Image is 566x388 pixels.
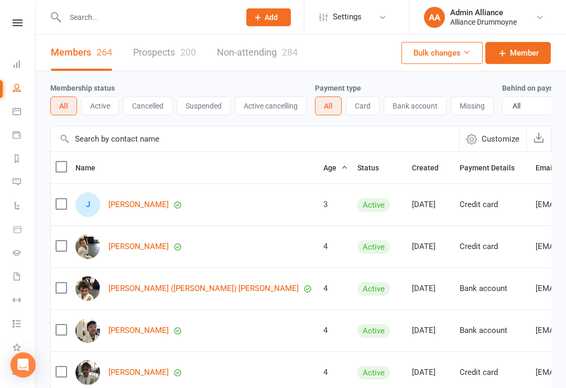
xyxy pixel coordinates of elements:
[108,368,169,377] a: [PERSON_NAME]
[357,324,390,338] div: Active
[315,84,361,92] label: Payment type
[108,242,169,251] a: [PERSON_NAME]
[536,164,566,172] span: Email
[177,96,231,115] button: Suspended
[235,96,307,115] button: Active cancelling
[13,124,36,148] a: Payments
[13,53,36,77] a: Dashboard
[401,42,483,64] button: Bulk changes
[315,96,342,115] button: All
[323,326,348,335] div: 4
[412,200,450,209] div: [DATE]
[460,164,526,172] span: Payment Details
[357,240,390,254] div: Active
[460,200,526,209] div: Credit card
[246,8,291,26] button: Add
[412,161,450,174] button: Created
[108,284,299,293] a: [PERSON_NAME] ([PERSON_NAME]) [PERSON_NAME]
[13,77,36,101] a: People
[412,164,450,172] span: Created
[485,42,551,64] a: Member
[323,200,348,209] div: 3
[265,13,278,21] span: Add
[384,96,447,115] button: Bank account
[460,242,526,251] div: Credit card
[51,35,112,71] a: Members264
[459,126,526,152] button: Customize
[357,198,390,212] div: Active
[450,17,517,27] div: Alliance Drummoyne
[62,10,233,25] input: Search...
[333,5,362,29] span: Settings
[536,161,566,174] button: Email
[75,164,107,172] span: Name
[13,219,36,242] a: Product Sales
[13,101,36,124] a: Calendar
[412,368,450,377] div: [DATE]
[123,96,172,115] button: Cancelled
[13,148,36,171] a: Reports
[75,192,100,217] div: J
[323,368,348,377] div: 4
[323,161,348,174] button: Age
[51,126,459,152] input: Search by contact name
[412,284,450,293] div: [DATE]
[108,200,169,209] a: [PERSON_NAME]
[460,161,526,174] button: Payment Details
[81,96,119,115] button: Active
[323,242,348,251] div: 4
[357,282,390,296] div: Active
[451,96,494,115] button: Missing
[282,47,298,58] div: 284
[180,47,196,58] div: 200
[460,284,526,293] div: Bank account
[323,164,348,172] span: Age
[424,7,445,28] div: AA
[482,133,519,145] span: Customize
[460,368,526,377] div: Credit card
[460,326,526,335] div: Bank account
[357,161,390,174] button: Status
[357,164,390,172] span: Status
[50,84,115,92] label: Membership status
[323,284,348,293] div: 4
[412,242,450,251] div: [DATE]
[10,352,36,378] div: Open Intercom Messenger
[13,337,36,360] a: What's New
[412,326,450,335] div: [DATE]
[133,35,196,71] a: Prospects200
[50,96,77,115] button: All
[450,8,517,17] div: Admin Alliance
[217,35,298,71] a: Non-attending284
[346,96,379,115] button: Card
[108,326,169,335] a: [PERSON_NAME]
[510,47,539,59] span: Member
[96,47,112,58] div: 264
[357,366,390,380] div: Active
[75,161,107,174] button: Name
